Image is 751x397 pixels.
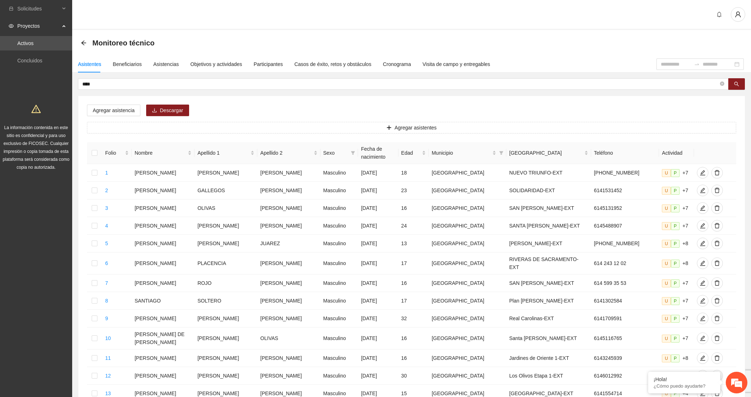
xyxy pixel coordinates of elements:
td: SANTA [PERSON_NAME]-EXT [506,217,591,235]
td: 6141709591 [591,310,659,327]
span: Edad [401,149,421,157]
span: Apellido 1 [197,149,249,157]
div: Back [81,40,87,46]
td: [DATE] [358,164,398,182]
span: delete [712,241,722,246]
td: [PERSON_NAME] DE [PERSON_NAME] [132,327,195,349]
div: Beneficiarios [113,60,142,68]
button: delete [711,220,723,231]
button: delete [711,352,723,364]
span: U [662,354,671,362]
td: [PERSON_NAME] [257,199,320,217]
span: edit [697,170,708,176]
th: Teléfono [591,142,659,164]
td: 6143245939 [591,349,659,367]
span: user [731,11,745,18]
td: 6146012992 [591,367,659,385]
span: Sexo [323,149,348,157]
td: Masculino [320,349,358,367]
td: [PERSON_NAME] [257,182,320,199]
td: 614 599 35 53 [591,274,659,292]
a: 4 [105,223,108,229]
button: delete [711,295,723,306]
span: P [671,315,680,323]
a: Activos [17,40,34,46]
td: OLIVAS [257,327,320,349]
div: Objetivos y actividades [191,60,242,68]
button: plusAgregar asistentes [87,122,736,133]
span: arrow-left [81,40,87,46]
button: delete [711,277,723,289]
span: P [671,240,680,248]
a: 8 [105,298,108,304]
span: Proyectos [17,19,60,33]
td: 16 [398,349,429,367]
td: 17 [398,292,429,310]
span: Municipio [432,149,491,157]
td: 6145488907 [591,217,659,235]
span: bell [714,12,725,17]
th: Apellido 2 [257,142,320,164]
span: Apellido 2 [260,149,312,157]
td: [GEOGRAPHIC_DATA] [429,292,506,310]
span: plus [387,125,392,131]
td: [DATE] [358,367,398,385]
td: 32 [398,310,429,327]
td: [PERSON_NAME] [257,310,320,327]
th: Colonia [506,142,591,164]
button: downloadDescargar [146,105,189,116]
td: +7 [659,327,694,349]
td: [PERSON_NAME]-EXT [506,235,591,252]
div: Asistencias [153,60,179,68]
span: swap-right [694,61,700,67]
td: [PERSON_NAME] [257,164,320,182]
td: NUEVO TRIUNFO-EXT [506,164,591,182]
span: delete [712,170,722,176]
td: [PERSON_NAME] [257,217,320,235]
th: Nombre [132,142,195,164]
td: +7 [659,292,694,310]
button: edit [697,257,708,269]
span: Nombre [135,149,186,157]
td: [DATE] [358,199,398,217]
td: [PERSON_NAME] [132,274,195,292]
td: [DATE] [358,292,398,310]
span: U [662,222,671,230]
td: Masculino [320,274,358,292]
a: 12 [105,373,111,379]
div: Asistentes [78,60,101,68]
td: +7 [659,274,694,292]
td: [DATE] [358,274,398,292]
td: [PERSON_NAME] [195,164,257,182]
span: P [671,260,680,268]
td: Los Olivos Etapa 1-EXT [506,367,591,385]
span: U [662,187,671,195]
td: [GEOGRAPHIC_DATA] [429,252,506,274]
span: Descargar [160,106,183,114]
td: [PERSON_NAME] [195,367,257,385]
td: [GEOGRAPHIC_DATA] [429,217,506,235]
td: [DATE] [358,252,398,274]
span: delete [712,188,722,193]
span: Monitoreo técnico [92,37,154,49]
span: [GEOGRAPHIC_DATA] [509,149,583,157]
td: +7 [659,199,694,217]
span: close-circle [720,81,724,86]
span: U [662,297,671,305]
span: edit [697,205,708,211]
td: 6145116765 [591,327,659,349]
button: edit [697,238,708,249]
button: edit [697,202,708,214]
td: 6141302584 [591,292,659,310]
span: P [671,187,680,195]
span: P [671,204,680,212]
td: [PERSON_NAME] [257,349,320,367]
td: 6145131952 [591,199,659,217]
th: Folio [102,142,132,164]
button: delete [711,257,723,269]
span: Agregar asistencia [93,106,135,114]
button: edit [697,332,708,344]
span: P [671,297,680,305]
span: to [694,61,700,67]
button: delete [711,167,723,178]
